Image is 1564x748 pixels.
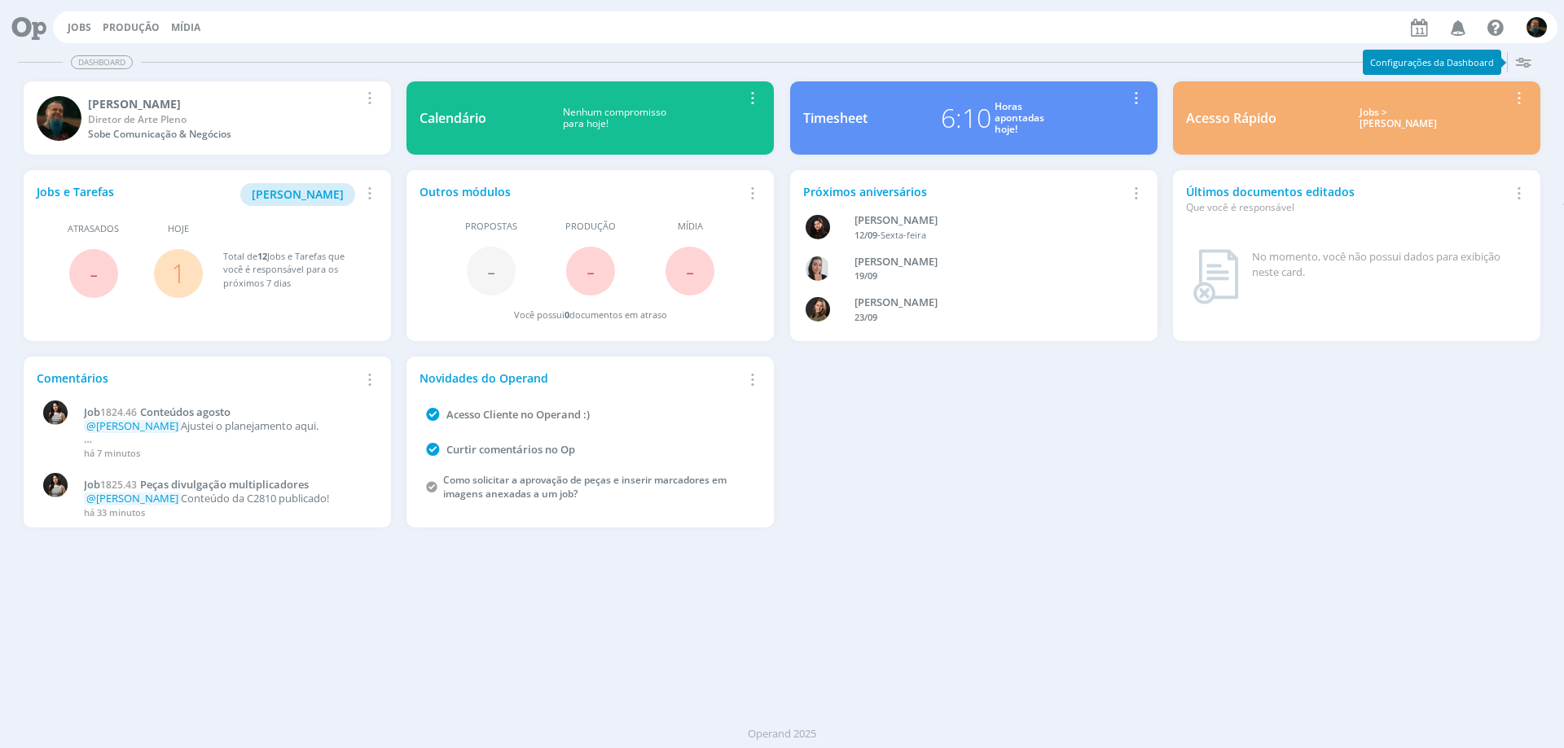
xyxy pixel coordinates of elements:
[1186,108,1276,128] div: Acesso Rápido
[806,256,830,281] img: C
[84,479,369,492] a: Job1825.43Peças divulgação multiplicadores
[565,308,569,321] span: 0
[854,229,1118,243] div: -
[803,183,1126,200] div: Próximos aniversários
[446,407,590,422] a: Acesso Cliente no Operand :)
[86,418,178,433] span: @[PERSON_NAME]
[465,220,517,234] span: Propostas
[446,442,575,457] a: Curtir comentários no Op
[1193,249,1239,304] img: dashboard_not_found.png
[1289,107,1509,130] div: Jobs > [PERSON_NAME]
[37,96,81,141] img: M
[71,55,133,69] span: Dashboard
[420,183,742,200] div: Outros módulos
[103,20,160,34] a: Produção
[171,256,186,291] a: 1
[100,478,137,492] span: 1825.43
[43,400,68,425] img: C
[223,250,362,291] div: Total de Jobs e Tarefas que você é responsável para os próximos 7 dias
[790,81,1158,155] a: Timesheet6:10Horasapontadashoje!
[881,229,926,241] span: Sexta-feira
[43,473,68,497] img: C
[1186,183,1509,215] div: Últimos documentos editados
[854,212,1118,229] div: Luana da Silva de Andrade
[678,220,703,234] span: Mídia
[586,253,595,288] span: -
[1527,17,1547,37] img: M
[1252,249,1521,281] div: No momento, você não possui dados para exibição neste card.
[941,98,991,138] div: 6:10
[168,222,189,236] span: Hoje
[995,101,1044,136] div: Horas apontadas hoje!
[171,20,200,34] a: Mídia
[514,308,667,322] div: Você possui documentos em atraso
[420,108,486,128] div: Calendário
[252,186,344,202] span: [PERSON_NAME]
[854,229,877,241] span: 12/09
[84,420,369,433] p: Ajustei o planejamento aqui.
[37,183,359,206] div: Jobs e Tarefas
[24,81,391,155] a: M[PERSON_NAME]Diretor de Arte PlenoSobe Comunicação & Negócios
[63,21,96,34] button: Jobs
[140,405,231,419] span: Conteúdos agosto
[854,311,877,323] span: 23/09
[240,186,355,201] a: [PERSON_NAME]
[443,473,727,501] a: Como solicitar a aprovação de peças e inserir marcadores em imagens anexadas a um job?
[1363,50,1501,75] div: Configurações da Dashboard
[68,222,119,236] span: Atrasados
[240,183,355,206] button: [PERSON_NAME]
[68,20,91,34] a: Jobs
[854,269,877,282] span: 19/09
[84,447,140,459] span: há 7 minutos
[100,405,137,419] span: 1824.46
[420,370,742,387] div: Novidades do Operand
[1186,200,1509,215] div: Que você é responsável
[140,477,309,492] span: Peças divulgação multiplicadores
[803,108,868,128] div: Timesheet
[84,406,369,419] a: Job1824.46Conteúdos agosto
[854,254,1118,270] div: Caroline Fagundes Pieczarka
[487,253,495,288] span: -
[806,297,830,322] img: J
[854,295,1118,311] div: Julia Agostine Abich
[565,220,616,234] span: Produção
[1526,13,1548,42] button: M
[37,370,359,387] div: Comentários
[686,253,694,288] span: -
[166,21,205,34] button: Mídia
[806,215,830,239] img: L
[257,250,267,262] span: 12
[90,256,98,291] span: -
[84,492,369,505] p: Conteúdo da C2810 publicado!
[486,107,742,130] div: Nenhum compromisso para hoje!
[98,21,165,34] button: Produção
[84,506,145,518] span: há 33 minutos
[86,491,178,505] span: @[PERSON_NAME]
